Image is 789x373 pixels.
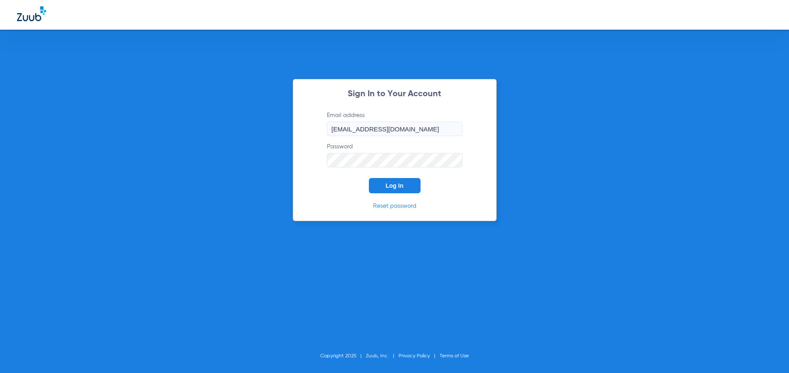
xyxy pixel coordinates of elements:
[327,153,462,167] input: Password
[399,354,430,359] a: Privacy Policy
[327,142,462,167] label: Password
[386,182,404,189] span: Log In
[366,352,399,360] li: Zuub, Inc.
[17,6,46,21] img: Zuub Logo
[327,111,462,136] label: Email address
[369,178,421,193] button: Log In
[327,122,462,136] input: Email address
[320,352,366,360] li: Copyright 2025
[314,90,475,98] h2: Sign In to Your Account
[373,203,416,209] a: Reset password
[440,354,469,359] a: Terms of Use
